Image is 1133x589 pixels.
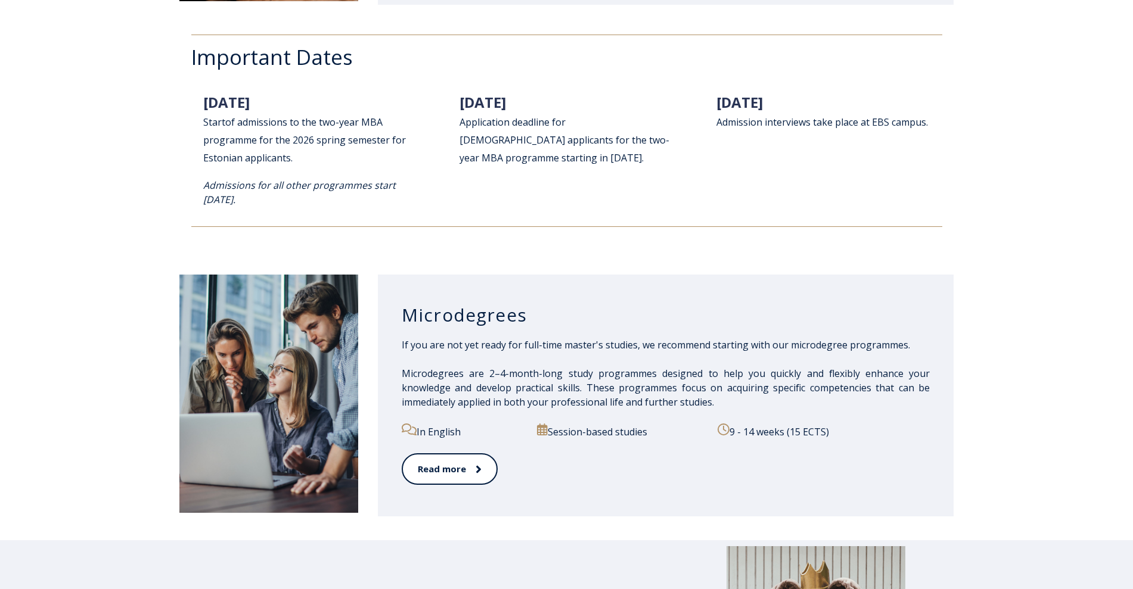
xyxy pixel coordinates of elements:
[402,338,910,351] span: If you are not yet ready for full-time master's studies, we recommend starting with our microdegr...
[203,116,225,129] span: Start
[460,116,669,164] span: Application deadline for [DEMOGRAPHIC_DATA] applicants for the two-year MBA programme starting in...
[203,179,396,206] i: Admissions for all other programmes start [DATE].
[203,92,250,112] span: [DATE]
[716,92,763,112] span: [DATE]
[793,116,928,129] span: ews take place at EBS campus.
[537,423,704,439] p: Session-based studies
[191,43,353,71] span: Important Dates
[402,423,524,439] p: In English
[460,92,506,112] span: [DATE]
[402,367,930,409] span: Microdegrees are 2–4-month-long study programmes designed to help you quickly and flexibly enhanc...
[402,304,930,326] h3: Microdegrees
[716,116,793,129] span: Admission intervi
[203,116,383,147] span: e two-year MBA programme for the 202
[402,453,498,485] a: Read more
[179,275,358,513] img: iStock-1320775580-1
[718,423,930,439] p: 9 - 14 weeks (15 ECTS)
[225,116,311,129] span: of admissions to th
